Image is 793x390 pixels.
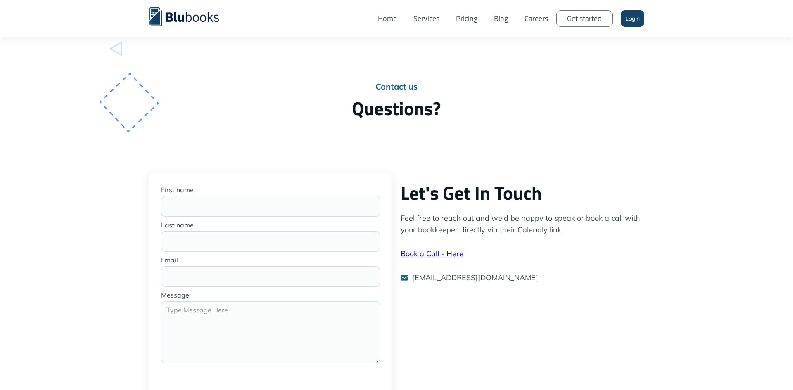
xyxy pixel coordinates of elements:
[401,182,644,204] h2: Let's Get In Touch
[401,213,644,236] p: Feel free to reach out and we'd be happy to speak or book a call with your bookkeeper directly vi...
[556,10,613,27] a: Get started
[149,6,231,26] a: home
[161,186,380,194] label: First name
[161,221,380,229] label: Last name
[405,6,448,31] a: Services
[412,272,538,284] p: [EMAIL_ADDRESS][DOMAIN_NAME]
[401,249,463,258] a: Book a Call - Here
[370,6,405,31] a: Home
[161,256,380,264] label: Email
[149,97,644,120] h2: Questions?
[161,291,380,299] label: Message
[448,6,486,31] a: Pricing
[621,10,644,27] a: Login
[486,6,516,31] a: Blog
[208,367,296,390] iframe: reCAPTCHA
[516,6,556,31] a: Careers
[149,83,644,91] div: Contact us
